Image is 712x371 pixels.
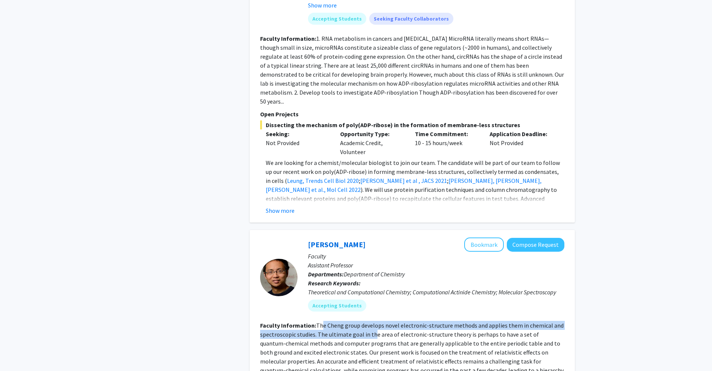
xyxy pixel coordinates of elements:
fg-read-more: 1. RNA metabolism in cancers and [MEDICAL_DATA] MicroRNA literally means short RNAs—though small ... [260,35,564,105]
p: Open Projects [260,110,564,119]
div: Not Provided [484,129,559,156]
a: [PERSON_NAME] et al , JACS 2021 [360,177,447,184]
p: Assistant Professor [308,261,564,270]
div: Academic Credit, Volunteer [335,129,409,156]
p: Application Deadline: [490,129,553,138]
b: Research Keywords: [308,279,361,287]
a: Leung, Trends Cell Biol 2020 [287,177,359,184]
b: Faculty Information: [260,322,316,329]
button: Add Lan Cheng to Bookmarks [464,237,504,252]
button: Show more [266,206,295,215]
span: Department of Chemistry [344,270,405,278]
p: We are looking for a chemist/molecular biologist to join our team. The candidate will be part of ... [266,158,564,221]
button: Show more [308,1,337,10]
button: Compose Request to Lan Cheng [507,238,564,252]
p: Time Commitment: [415,129,478,138]
div: 10 - 15 hours/week [409,129,484,156]
p: Seeking: [266,129,329,138]
p: Faculty [308,252,564,261]
a: [PERSON_NAME] [308,240,366,249]
span: Dissecting the mechanism of poly(ADP-ribose) in the formation of membrane-less structures [260,120,564,129]
b: Faculty Information: [260,35,316,42]
mat-chip: Seeking Faculty Collaborators [369,13,453,25]
mat-chip: Accepting Students [308,300,366,312]
iframe: Chat [6,337,32,365]
b: Departments: [308,270,344,278]
mat-chip: Accepting Students [308,13,366,25]
div: Not Provided [266,138,329,147]
p: Opportunity Type: [340,129,404,138]
div: Theoretical and Computational Chemistry; Computational Actinide Chemistry; Molecular Spectroscopy [308,288,564,297]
